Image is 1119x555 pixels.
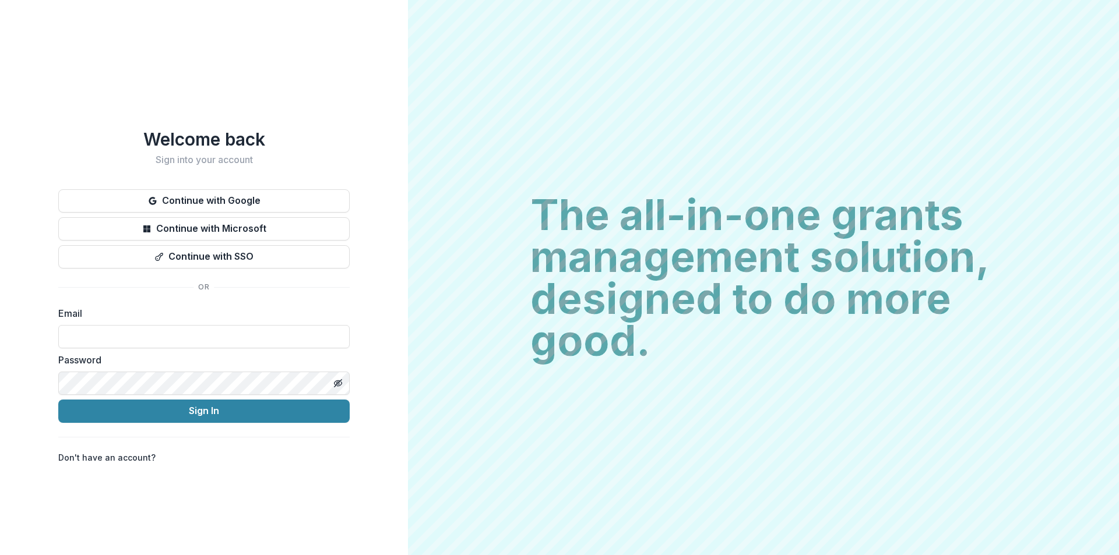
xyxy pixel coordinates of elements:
label: Email [58,306,343,320]
button: Continue with Google [58,189,350,213]
label: Password [58,353,343,367]
button: Sign In [58,400,350,423]
button: Continue with SSO [58,245,350,268]
h2: Sign into your account [58,154,350,165]
button: Toggle password visibility [329,374,347,393]
button: Continue with Microsoft [58,217,350,241]
h1: Welcome back [58,129,350,150]
p: Don't have an account? [58,451,156,464]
